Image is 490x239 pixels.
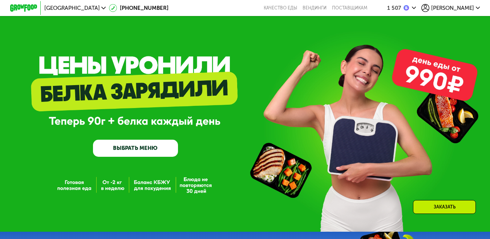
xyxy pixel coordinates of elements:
a: Вендинги [303,5,327,11]
div: поставщикам [332,5,367,11]
a: ВЫБРАТЬ МЕНЮ [93,140,178,157]
a: [PHONE_NUMBER] [109,4,169,12]
a: Качество еды [264,5,297,11]
span: [PERSON_NAME] [431,5,474,11]
div: Заказать [413,200,476,214]
span: [GEOGRAPHIC_DATA] [44,5,100,11]
div: 1 507 [387,5,401,11]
